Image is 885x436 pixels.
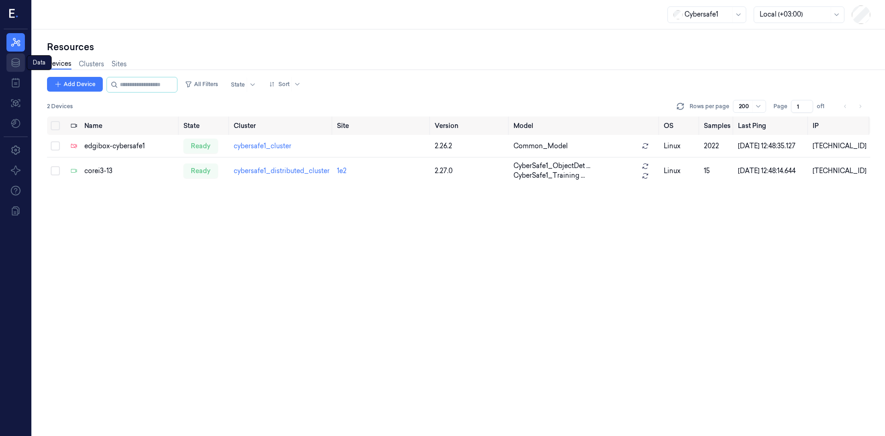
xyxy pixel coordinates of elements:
[664,141,696,151] p: linux
[112,59,127,69] a: Sites
[738,166,805,176] div: [DATE] 12:48:14.644
[734,116,809,135] th: Last Ping
[183,163,218,178] div: ready
[84,166,176,176] div: corei3-13
[234,167,330,175] a: cybersafe1_distributed_cluster
[84,141,176,151] div: edgibox-cybersafe1
[704,141,731,151] div: 2022
[230,116,333,135] th: Cluster
[510,116,660,135] th: Model
[690,102,729,110] p: Rows per page
[51,121,60,130] button: Select all
[513,171,585,180] span: CyberSafe1_Training ...
[700,116,734,135] th: Samples
[183,139,218,153] div: ready
[813,141,867,151] div: [TECHNICAL_ID]
[47,77,103,92] button: Add Device
[81,116,179,135] th: Name
[27,55,52,70] div: Data
[79,59,104,69] a: Clusters
[839,100,867,113] nav: pagination
[51,141,60,151] button: Select row
[333,116,431,135] th: Site
[47,41,870,53] div: Resources
[664,166,696,176] p: linux
[513,161,590,171] span: CyberSafe1_ObjectDet ...
[51,166,60,175] button: Select row
[234,142,291,150] a: cybersafe1_cluster
[513,141,568,151] span: Common_Model
[704,166,731,176] div: 15
[431,116,510,135] th: Version
[47,102,73,110] span: 2 Devices
[817,102,832,110] span: of 1
[47,59,71,70] a: Devices
[773,102,787,110] span: Page
[809,116,870,135] th: IP
[181,77,222,92] button: All Filters
[337,167,347,175] a: 1e2
[435,166,506,176] div: 2.27.0
[180,116,230,135] th: State
[813,166,867,176] div: [TECHNICAL_ID]
[435,141,506,151] div: 2.26.2
[738,141,805,151] div: [DATE] 12:48:35.127
[660,116,700,135] th: OS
